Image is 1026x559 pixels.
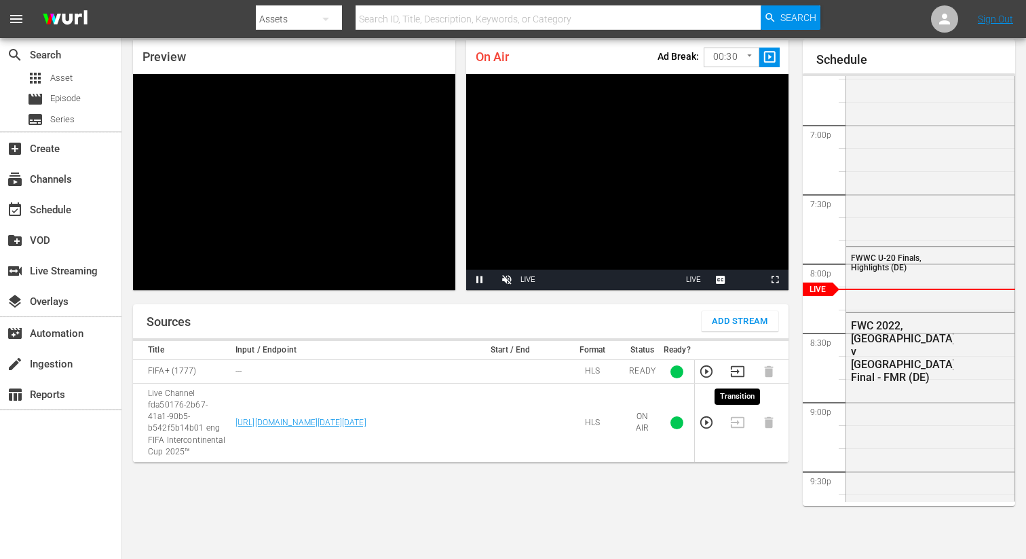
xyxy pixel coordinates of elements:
[978,14,1013,24] a: Sign Out
[625,384,660,463] td: ON AIR
[476,50,509,64] span: On Air
[7,171,23,187] span: Channels
[142,50,186,64] span: Preview
[27,111,43,128] span: Series
[50,92,81,105] span: Episode
[461,341,560,360] th: Start / End
[235,418,366,427] a: [URL][DOMAIN_NAME][DATE][DATE]
[762,50,778,65] span: slideshow_sharp
[520,270,535,290] div: LIVE
[780,5,816,30] span: Search
[625,360,660,384] td: READY
[7,232,23,249] span: VOD
[50,71,73,85] span: Asset
[680,270,707,290] button: Seek to live, currently playing live
[133,384,231,463] td: Live Channel fda50176-2b67-41a1-90b5-b542f5b14b01 eng FIFA Intercontinental Cup 2025™
[704,44,759,70] div: 00:30
[658,51,699,62] p: Ad Break:
[7,325,23,342] span: Automation
[133,74,455,290] div: Video Player
[707,270,734,290] button: Captions
[27,70,43,86] span: Asset
[7,356,23,372] span: Ingestion
[147,315,191,329] h1: Sources
[851,253,921,272] span: FWWC U-20 Finals, Highlights (DE)
[734,270,761,290] button: Picture-in-Picture
[466,74,788,290] div: Video Player
[761,270,788,290] button: Fullscreen
[133,360,231,384] td: FIFA+ (1777)
[231,341,461,360] th: Input / Endpoint
[816,53,1015,67] h1: Schedule
[851,319,953,384] div: FWC 2022, [GEOGRAPHIC_DATA] v [GEOGRAPHIC_DATA], Final - FMR (DE)
[7,263,23,279] span: Live Streaming
[761,5,820,30] button: Search
[27,91,43,107] span: Episode
[7,202,23,218] span: Schedule
[560,384,626,463] td: HLS
[133,341,231,360] th: Title
[33,3,98,35] img: ans4CAIJ8jUAAAAAAAAAAAAAAAAAAAAAAAAgQb4GAAAAAAAAAAAAAAAAAAAAAAAAJMjXAAAAAAAAAAAAAAAAAAAAAAAAgAT5G...
[625,341,660,360] th: Status
[493,270,520,290] button: Unmute
[699,415,714,430] button: Preview Stream
[7,47,23,63] span: Search
[660,341,695,360] th: Ready?
[7,386,23,403] span: Reports
[50,113,75,126] span: Series
[7,141,23,157] span: Create
[7,293,23,310] span: Overlays
[466,270,493,290] button: Pause
[560,341,626,360] th: Format
[686,276,701,283] span: LIVE
[560,360,626,384] td: HLS
[8,11,24,27] span: menu
[699,364,714,379] button: Preview Stream
[702,311,778,331] button: Add Stream
[712,314,768,329] span: Add Stream
[231,360,461,384] td: ---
